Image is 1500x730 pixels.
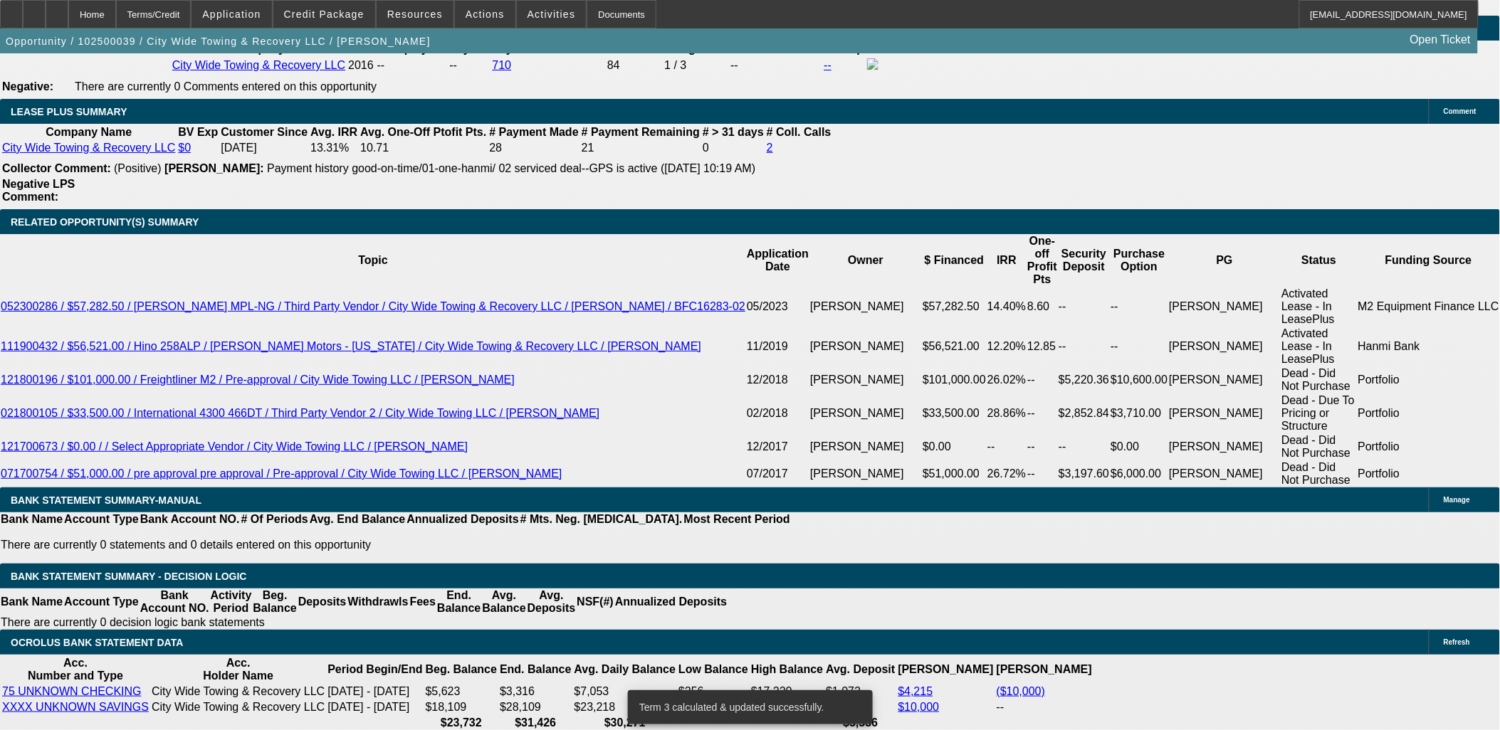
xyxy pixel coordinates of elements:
th: Annualized Deposits [406,512,519,527]
th: Beg. Balance [252,588,297,615]
th: Purchase Option [1110,234,1168,287]
td: -- [1110,327,1168,366]
th: Account Type [63,588,140,615]
a: $4,215 [898,685,933,697]
td: 2016 [347,58,374,73]
td: $2,852.84 [1058,393,1110,433]
td: 12/2017 [746,433,809,460]
span: There are currently 0 Comments entered on this opportunity [75,80,377,92]
td: $3,197.60 [1058,460,1110,487]
td: $33,500.00 [922,393,987,433]
span: RELATED OPPORTUNITY(S) SUMMARY [11,216,199,228]
div: Term 3 calculated & updated successfully. [628,690,867,724]
td: Dead - Due To Pricing or Structure [1281,393,1357,433]
td: $6,000.00 [1110,460,1168,487]
td: [DATE] - [DATE] [327,684,423,699]
td: City Wide Towing & Recovery LLC [151,684,325,699]
a: City Wide Towing & Recovery LLC [172,59,345,71]
a: 75 UNKNOWN CHECKING [2,685,142,697]
td: 02/2018 [746,393,809,433]
div: 84 [607,59,661,72]
th: # Of Periods [241,512,309,527]
a: 071700754 / $51,000.00 / pre approval pre approval / Pre-approval / City Wide Towing LLC / [PERSO... [1,467,562,480]
td: $101,000.00 [922,366,987,393]
td: 14.40% [987,287,1027,327]
td: 05/2023 [746,287,809,327]
td: $3,316 [499,684,572,699]
td: Portfolio [1358,393,1500,433]
a: 121700673 / $0.00 / / Select Appropriate Vendor / City Wide Towing LLC / [PERSON_NAME] [1,440,468,453]
th: End. Balance [436,588,481,615]
td: [PERSON_NAME] [1168,393,1281,433]
a: XXXX UNKNOWN SAVINGS [2,701,149,713]
button: Credit Package [273,1,375,28]
td: -- [1027,460,1058,487]
span: Application [202,9,261,20]
a: City Wide Towing & Recovery LLC [2,142,175,154]
th: One-off Profit Pts [1027,234,1058,287]
th: $23,732 [425,716,498,730]
td: -- [1110,287,1168,327]
th: $ Financed [922,234,987,287]
td: [DATE] - [DATE] [327,700,423,714]
a: 121800196 / $101,000.00 / Freightliner M2 / Pre-approval / City Wide Towing LLC / [PERSON_NAME] [1,374,515,386]
th: Low Balance [678,656,749,683]
a: -- [824,59,832,71]
th: Avg. Daily Balance [574,656,677,683]
th: IRR [987,234,1027,287]
td: -- [1027,366,1058,393]
td: -- [1058,287,1110,327]
th: $30,271 [574,716,677,730]
span: Comment [1444,107,1477,115]
b: Avg. IRR [310,126,357,138]
td: [PERSON_NAME] [809,287,922,327]
td: 8.60 [1027,287,1058,327]
b: Customer Since [221,126,308,138]
th: Avg. Balance [481,588,526,615]
b: [PERSON_NAME]: [164,162,264,174]
a: Open Ticket [1405,28,1477,52]
td: $0.00 [922,433,987,460]
span: Activities [528,9,576,20]
b: Avg. One-Off Ptofit Pts. [360,126,486,138]
a: $0 [178,142,191,154]
th: # Mts. Neg. [MEDICAL_DATA]. [520,512,683,527]
th: Application Date [746,234,809,287]
th: Avg. End Balance [309,512,407,527]
span: Bank Statement Summary - Decision Logic [11,571,247,582]
span: (Positive) [114,162,162,174]
th: Owner [809,234,922,287]
div: 1 / 3 [664,59,728,72]
b: # Coll. Calls [767,126,832,138]
td: Portfolio [1358,366,1500,393]
td: 07/2017 [746,460,809,487]
th: Status [1281,234,1357,287]
th: End. Balance [499,656,572,683]
a: 052300286 / $57,282.50 / [PERSON_NAME] MPL-NG / Third Party Vendor / City Wide Towing & Recovery ... [1,300,745,312]
button: Application [192,1,271,28]
th: NSF(#) [576,588,614,615]
td: 26.02% [987,366,1027,393]
th: Bank Account NO. [140,588,210,615]
a: 111900432 / $56,521.00 / Hino 258ALP / [PERSON_NAME] Motors - [US_STATE] / City Wide Towing & Rec... [1,340,701,352]
td: [PERSON_NAME] [809,327,922,366]
td: $28,109 [499,700,572,714]
td: -- [1058,433,1110,460]
td: $7,053 [574,684,677,699]
td: Dead - Did Not Purchase [1281,366,1357,393]
th: Bank Account NO. [140,512,241,527]
th: Deposits [298,588,347,615]
span: Actions [466,9,505,20]
button: Activities [517,1,587,28]
a: ($10,000) [997,685,1046,697]
td: $5,623 [425,684,498,699]
th: Withdrawls [347,588,409,615]
td: 21 [581,141,701,155]
td: 28.86% [987,393,1027,433]
b: Negative: [2,80,53,92]
td: Activated Lease - In LeasePlus [1281,287,1357,327]
span: Resources [387,9,443,20]
th: Acc. Holder Name [151,656,325,683]
span: Payment history good-on-time/01-one-hanmi/ 02 serviced deal--GPS is active ([DATE] 10:19 AM) [267,162,755,174]
button: Actions [455,1,515,28]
